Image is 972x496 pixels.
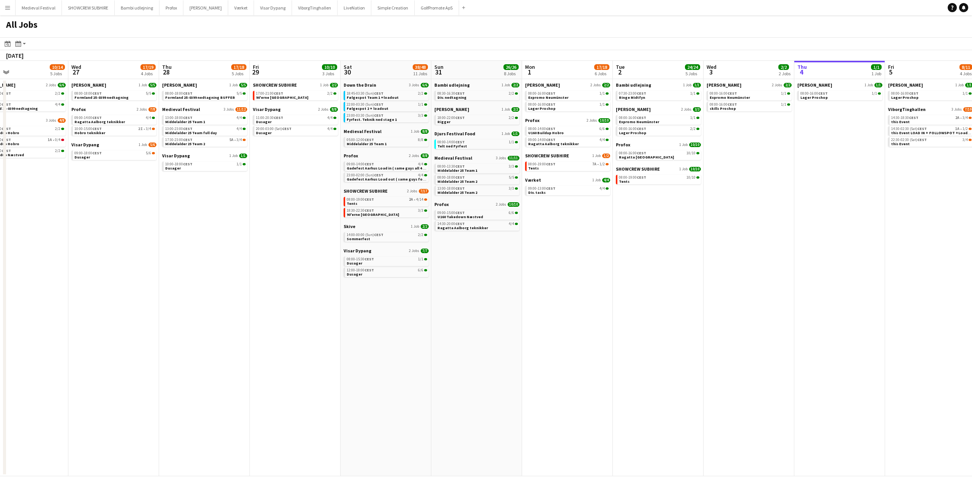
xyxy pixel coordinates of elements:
[228,0,254,15] button: Værket
[159,0,183,15] button: Profox
[415,0,459,15] button: GolfPromote ApS
[6,52,24,59] div: [DATE]
[115,0,159,15] button: Bambi udlejning
[62,0,115,15] button: SHOWCREW SUBHIRE
[16,0,62,15] button: Medieval Festival
[254,0,292,15] button: Visar Dypang
[292,0,338,15] button: ViborgTinghallen
[371,0,415,15] button: Simple Creation
[338,0,371,15] button: LiveNation
[183,0,228,15] button: [PERSON_NAME]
